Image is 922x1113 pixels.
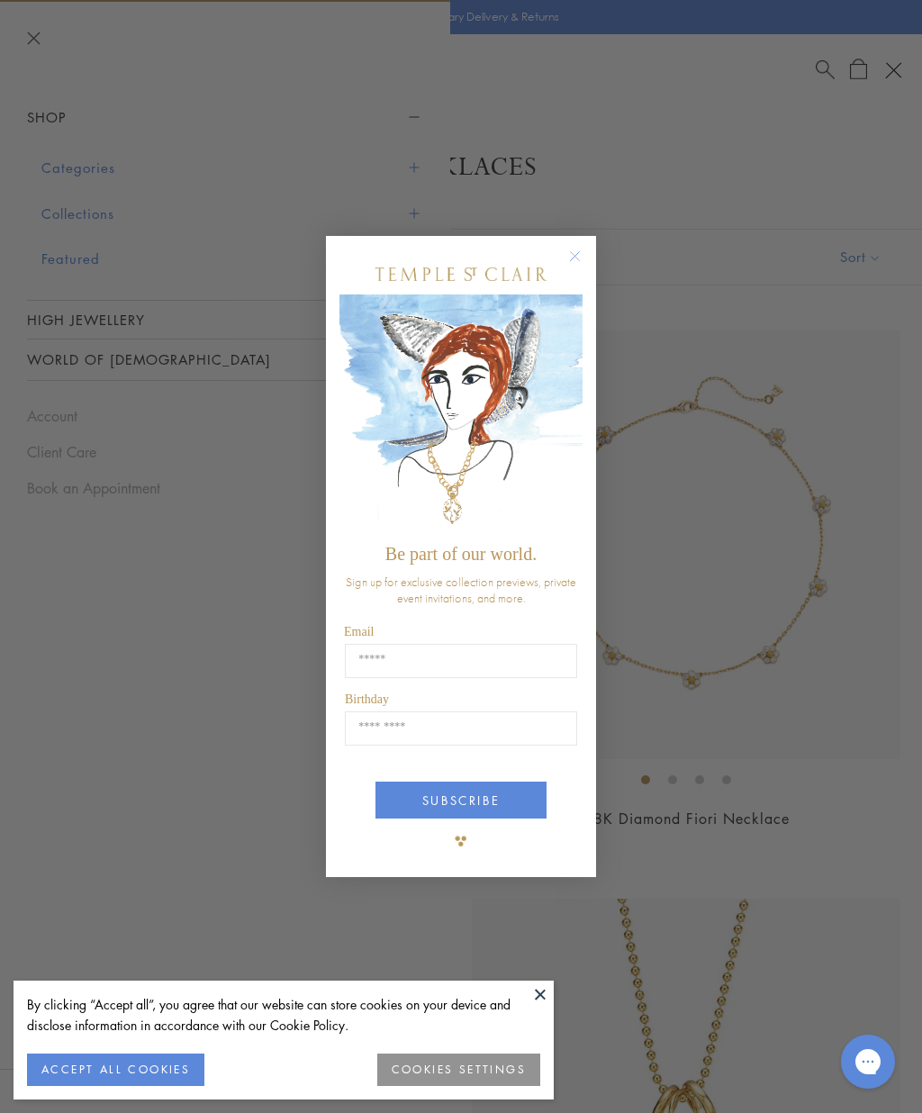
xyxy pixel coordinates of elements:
[375,267,547,281] img: Temple St. Clair
[443,823,479,859] img: TSC
[27,1054,204,1086] button: ACCEPT ALL COOKIES
[27,994,540,1036] div: By clicking “Accept all”, you agree that our website can store cookies on your device and disclos...
[344,625,374,638] span: Email
[573,254,595,276] button: Close dialog
[385,544,537,564] span: Be part of our world.
[345,692,389,706] span: Birthday
[377,1054,540,1086] button: COOKIES SETTINGS
[345,644,577,678] input: Email
[832,1028,904,1095] iframe: Gorgias live chat messenger
[346,574,576,606] span: Sign up for exclusive collection previews, private event invitations, and more.
[375,782,547,819] button: SUBSCRIBE
[339,294,583,535] img: c4a9eb12-d91a-4d4a-8ee0-386386f4f338.jpeg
